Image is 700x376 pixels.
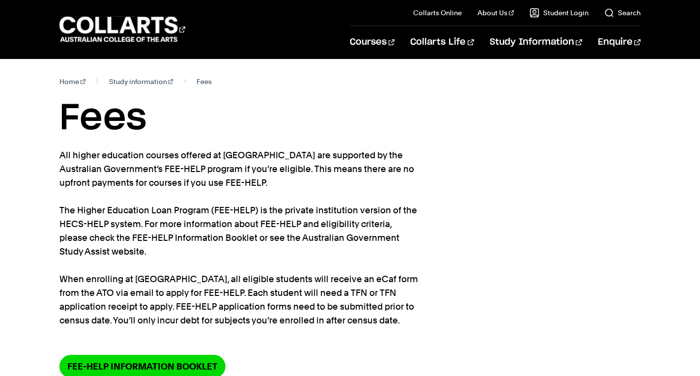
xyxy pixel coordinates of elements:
a: Home [59,75,85,88]
a: Study information [109,75,173,88]
a: Enquire [598,26,641,58]
a: Collarts Online [413,8,462,18]
a: Study Information [490,26,582,58]
a: Courses [350,26,394,58]
h1: Fees [59,96,641,141]
a: Search [604,8,641,18]
div: Go to homepage [59,15,185,43]
a: About Us [477,8,514,18]
a: Collarts Life [410,26,474,58]
p: All higher education courses offered at [GEOGRAPHIC_DATA] are supported by the Australian Governm... [59,148,418,327]
span: Fees [196,75,212,88]
a: Student Login [530,8,588,18]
